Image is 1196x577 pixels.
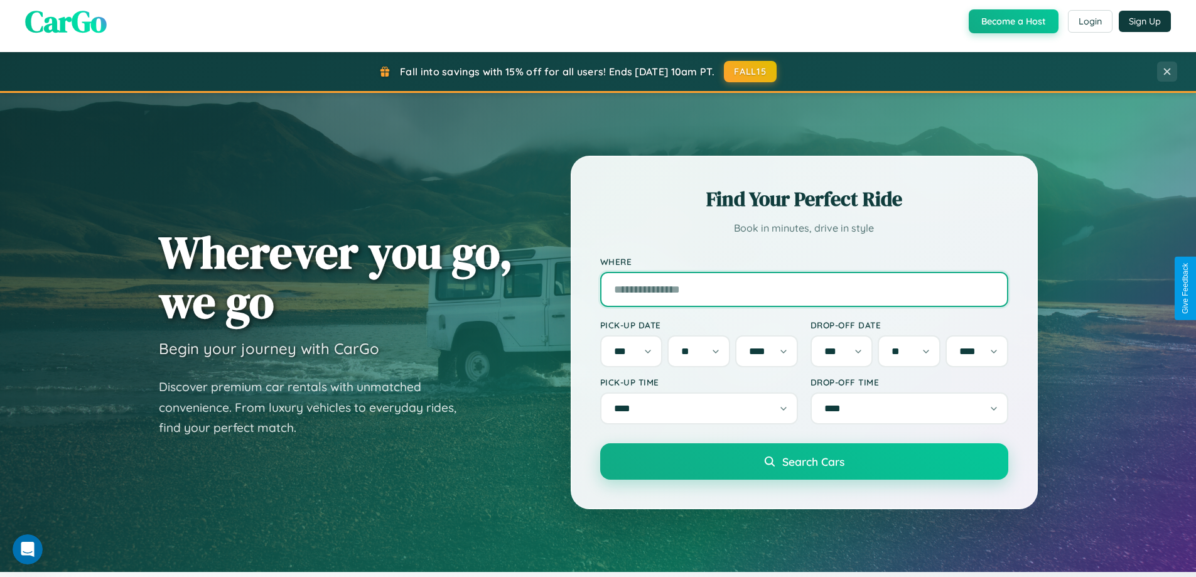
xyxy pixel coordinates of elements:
label: Pick-up Date [600,320,798,330]
label: Where [600,256,1008,267]
button: Login [1068,10,1112,33]
span: CarGo [25,1,107,42]
button: FALL15 [724,61,777,82]
span: Fall into savings with 15% off for all users! Ends [DATE] 10am PT. [400,65,714,78]
label: Drop-off Date [811,320,1008,330]
iframe: Intercom live chat [13,534,43,564]
button: Search Cars [600,443,1008,480]
h3: Begin your journey with CarGo [159,339,379,358]
div: Give Feedback [1181,263,1190,314]
label: Drop-off Time [811,377,1008,387]
h2: Find Your Perfect Ride [600,185,1008,213]
h1: Wherever you go, we go [159,227,513,326]
label: Pick-up Time [600,377,798,387]
span: Search Cars [782,455,844,468]
p: Discover premium car rentals with unmatched convenience. From luxury vehicles to everyday rides, ... [159,377,473,438]
p: Book in minutes, drive in style [600,219,1008,237]
button: Sign Up [1119,11,1171,32]
button: Become a Host [969,9,1059,33]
